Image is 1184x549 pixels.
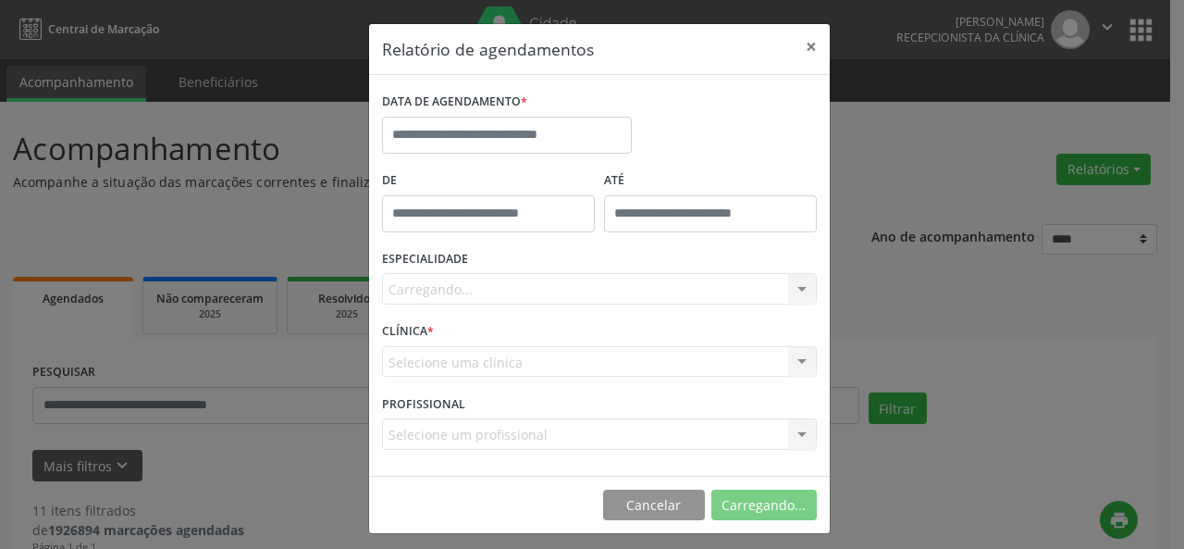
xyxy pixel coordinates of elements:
label: PROFISSIONAL [382,390,465,418]
button: Carregando... [711,490,817,521]
button: Close [793,24,830,69]
label: CLÍNICA [382,318,434,346]
h5: Relatório de agendamentos [382,37,594,61]
label: De [382,167,595,195]
label: ATÉ [604,167,817,195]
label: ESPECIALIDADE [382,245,468,274]
button: Cancelar [603,490,705,521]
label: DATA DE AGENDAMENTO [382,88,527,117]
